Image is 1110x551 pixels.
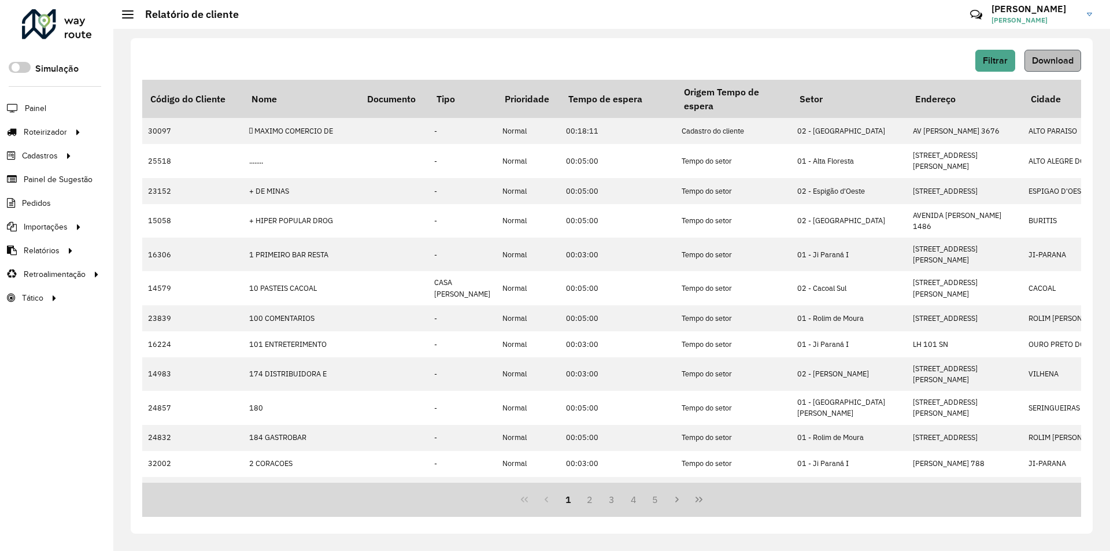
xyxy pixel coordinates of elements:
td: 00:03:00 [560,451,676,477]
span: Importações [24,221,68,233]
td: - [428,118,497,144]
td: ........ [243,144,359,177]
td: 02 - [GEOGRAPHIC_DATA] [791,118,907,144]
td: Tempo do setor [676,238,791,271]
th: Tipo [428,80,497,118]
td: 00:03:00 [560,357,676,391]
td: Normal [497,477,560,522]
td: [PERSON_NAME] 788 [907,451,1023,477]
td: 00:05:00 [560,144,676,177]
td: - [428,357,497,391]
td: 02 - Espigão d'Oeste [791,178,907,204]
td: Normal [497,451,560,477]
td: AV [PERSON_NAME] 3676 [907,118,1023,144]
td: Normal [497,118,560,144]
td: [STREET_ADDRESS][PERSON_NAME] [907,357,1023,391]
td: CASA [PERSON_NAME] [428,271,497,305]
td: 00:03:00 [560,238,676,271]
td: 01 - Rolim de Moura [791,425,907,451]
td: 01 - Ji Paraná I [791,331,907,357]
td: - [428,451,497,477]
button: Download [1024,50,1081,72]
td: 14579 [142,271,243,305]
td: - [428,238,497,271]
td: 01 - Alta Floresta [791,144,907,177]
td: 2 CORACOES [243,451,359,477]
td: 23839 [142,305,243,331]
td: [STREET_ADDRESS] [907,178,1023,204]
td: 01 - Rolim de Moura [791,305,907,331]
span: Relatórios [24,245,60,257]
td: 2 EXPEDIENTE [243,477,359,522]
td:   MAXIMO COMERCIO DE [243,118,359,144]
td: 174 DISTRIBUIDORA E [243,357,359,391]
h3: [PERSON_NAME] [991,3,1078,14]
td: 00:05:00 [560,305,676,331]
span: Roteirizador [24,126,67,138]
button: Next Page [666,489,688,511]
td: - [428,144,497,177]
td: Normal [497,357,560,391]
td: Normal [497,144,560,177]
td: + HIPER POPULAR DROG [243,204,359,238]
h2: Relatório de cliente [134,8,239,21]
th: Origem Tempo de espera [676,80,791,118]
button: Filtrar [975,50,1015,72]
td: Tempo do setor [676,305,791,331]
td: Normal [497,178,560,204]
td: Normal [497,425,560,451]
span: Retroalimentação [24,268,86,280]
td: AVENIDA [PERSON_NAME] 1486 [907,204,1023,238]
span: Filtrar [983,56,1008,65]
td: [STREET_ADDRESS][PERSON_NAME][PERSON_NAME] [907,477,1023,522]
td: 00:05:00 [560,204,676,238]
td: [STREET_ADDRESS][PERSON_NAME] [907,238,1023,271]
td: 30097 [142,118,243,144]
label: Simulação [35,62,79,76]
td: 00:05:00 [560,271,676,305]
td: 00:05:00 [560,178,676,204]
td: 02 - [GEOGRAPHIC_DATA] [791,204,907,238]
span: Painel de Sugestão [24,173,92,186]
td: 01 - [GEOGRAPHIC_DATA][PERSON_NAME] [791,391,907,424]
td: Tempo do setor [676,425,791,451]
button: 1 [557,489,579,511]
td: 32002 [142,451,243,477]
span: Painel [25,102,46,114]
td: Tempo do setor [676,144,791,177]
button: 5 [645,489,667,511]
td: Tempo do setor [676,331,791,357]
th: Nome [243,80,359,118]
button: Last Page [688,489,710,511]
td: 02 - [PERSON_NAME] [791,357,907,391]
td: Tempo do setor [676,204,791,238]
td: Tempo do setor [676,477,791,522]
td: [STREET_ADDRESS][PERSON_NAME] [907,144,1023,177]
td: 00:03:00 [560,331,676,357]
td: 00:03:00 [560,477,676,522]
th: Endereço [907,80,1023,118]
td: Normal [497,331,560,357]
td: 00:05:00 [560,391,676,424]
td: Normal [497,271,560,305]
td: 00:05:00 [560,425,676,451]
td: - [428,204,497,238]
td: 184 GASTROBAR [243,425,359,451]
th: Tempo de espera [560,80,676,118]
td: 24857 [142,391,243,424]
td: 25518 [142,144,243,177]
td: [STREET_ADDRESS][PERSON_NAME] [907,271,1023,305]
td: - [428,305,497,331]
th: Setor [791,80,907,118]
td: [STREET_ADDRESS] [907,305,1023,331]
td: 10 PASTEIS CACOAL [243,271,359,305]
td: Normal [497,204,560,238]
button: 3 [601,489,623,511]
td: LH 101 SN [907,331,1023,357]
td: 24832 [142,425,243,451]
td: 02 - Ariquemes II [791,477,907,522]
td: + DE MINAS [243,178,359,204]
a: Contato Rápido [964,2,989,27]
th: Prioridade [497,80,560,118]
td: 23152 [142,178,243,204]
